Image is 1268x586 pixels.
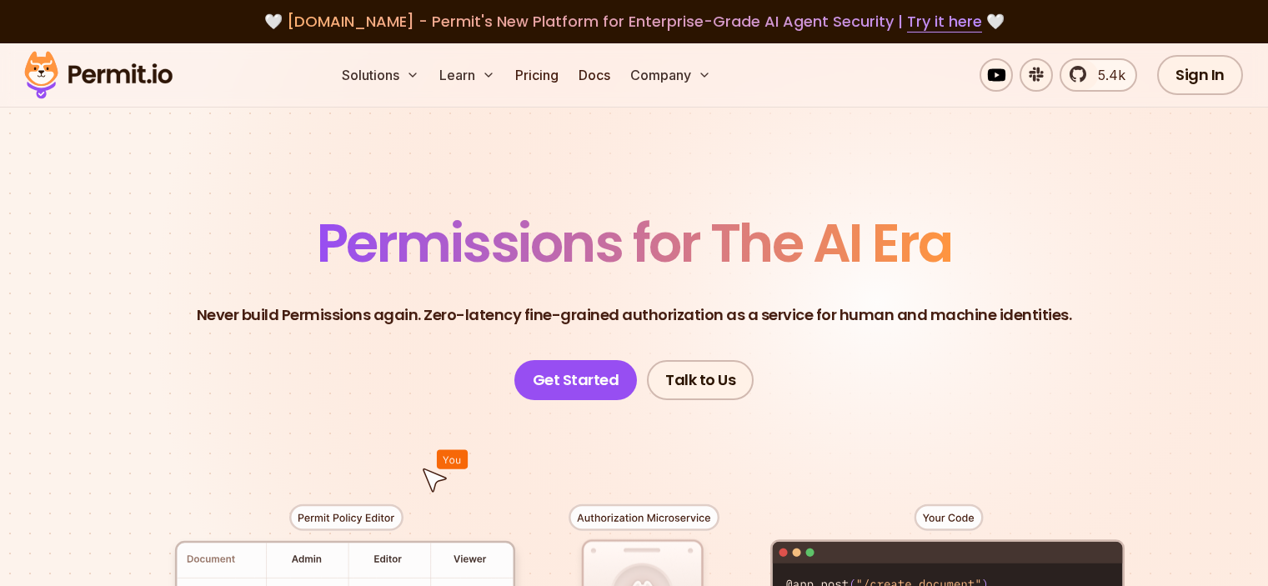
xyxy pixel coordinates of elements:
[509,58,565,92] a: Pricing
[317,206,952,280] span: Permissions for The AI Era
[1157,55,1243,95] a: Sign In
[514,360,638,400] a: Get Started
[335,58,426,92] button: Solutions
[624,58,718,92] button: Company
[433,58,502,92] button: Learn
[647,360,754,400] a: Talk to Us
[40,10,1228,33] div: 🤍 🤍
[197,303,1072,327] p: Never build Permissions again. Zero-latency fine-grained authorization as a service for human and...
[287,11,982,32] span: [DOMAIN_NAME] - Permit's New Platform for Enterprise-Grade AI Agent Security |
[17,47,180,103] img: Permit logo
[572,58,617,92] a: Docs
[1088,65,1125,85] span: 5.4k
[1060,58,1137,92] a: 5.4k
[907,11,982,33] a: Try it here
